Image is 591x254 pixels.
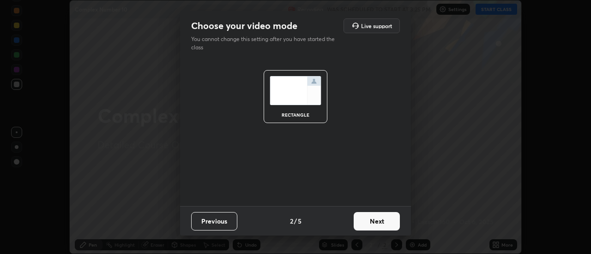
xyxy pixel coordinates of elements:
button: Previous [191,212,237,230]
img: normalScreenIcon.ae25ed63.svg [270,76,321,105]
h4: / [294,216,297,226]
h5: Live support [361,23,392,29]
h4: 2 [290,216,293,226]
h4: 5 [298,216,302,226]
h2: Choose your video mode [191,20,297,32]
p: You cannot change this setting after you have started the class [191,35,341,52]
div: rectangle [277,112,314,117]
button: Next [354,212,400,230]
